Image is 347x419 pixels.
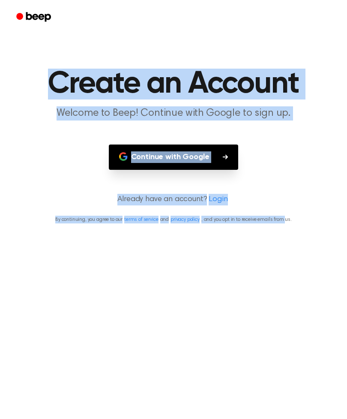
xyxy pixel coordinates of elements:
p: By continuing, you agree to our and , and you opt in to receive emails from us. [10,216,337,223]
a: privacy policy [171,217,200,222]
a: Login [209,194,227,205]
p: Already have an account? [10,194,337,205]
button: Continue with Google [109,145,239,170]
p: Welcome to Beep! Continue with Google to sign up. [10,106,337,121]
a: terms of service [124,217,158,222]
h1: Create an Account [10,69,337,99]
a: Beep [10,9,59,26]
